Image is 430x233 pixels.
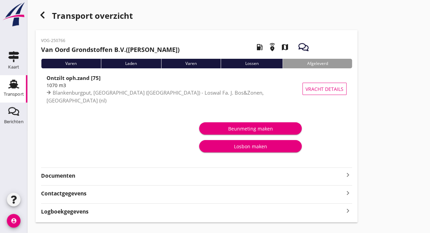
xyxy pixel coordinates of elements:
a: Ontzilt oph.zand [75]1070 m3Blankenburgput, [GEOGRAPHIC_DATA] ([GEOGRAPHIC_DATA]) - Loswal Fa. J.... [41,74,352,104]
button: Vracht details [302,83,347,95]
div: Varen [161,59,221,68]
strong: Ontzilt oph.zand [75] [47,74,101,81]
i: local_gas_station [250,38,269,57]
button: Losbon maken [199,140,302,152]
div: Lossen [221,59,283,68]
h2: ([PERSON_NAME]) [41,45,180,54]
i: account_circle [7,214,21,228]
div: Transport overzicht [36,8,357,25]
img: logo-small.a267ee39.svg [1,2,26,27]
i: keyboard_arrow_right [344,188,352,197]
strong: Documenten [41,172,344,180]
div: 1070 m3 [47,82,305,89]
span: Blankenburgput, [GEOGRAPHIC_DATA] ([GEOGRAPHIC_DATA]) - Loswal Fa. J. Bos&Zonen, [GEOGRAPHIC_DATA... [47,89,264,104]
p: VOG-250766 [41,38,180,44]
i: keyboard_arrow_right [344,206,352,216]
div: Laden [101,59,161,68]
div: Kaart [8,65,19,69]
strong: Logboekgegevens [41,208,89,216]
div: Afgeleverd [283,59,352,68]
div: Berichten [4,119,24,124]
i: keyboard_arrow_right [344,171,352,179]
strong: Contactgegevens [41,190,87,197]
span: Vracht details [305,85,343,93]
div: Varen [41,59,101,68]
div: Losbon maken [205,143,296,150]
strong: Van Oord Grondstoffen B.V. [41,45,126,54]
i: emergency_share [263,38,282,57]
div: Transport [4,92,24,96]
i: map [275,38,294,57]
button: Beunmeting maken [199,122,302,135]
div: Beunmeting maken [205,125,296,132]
